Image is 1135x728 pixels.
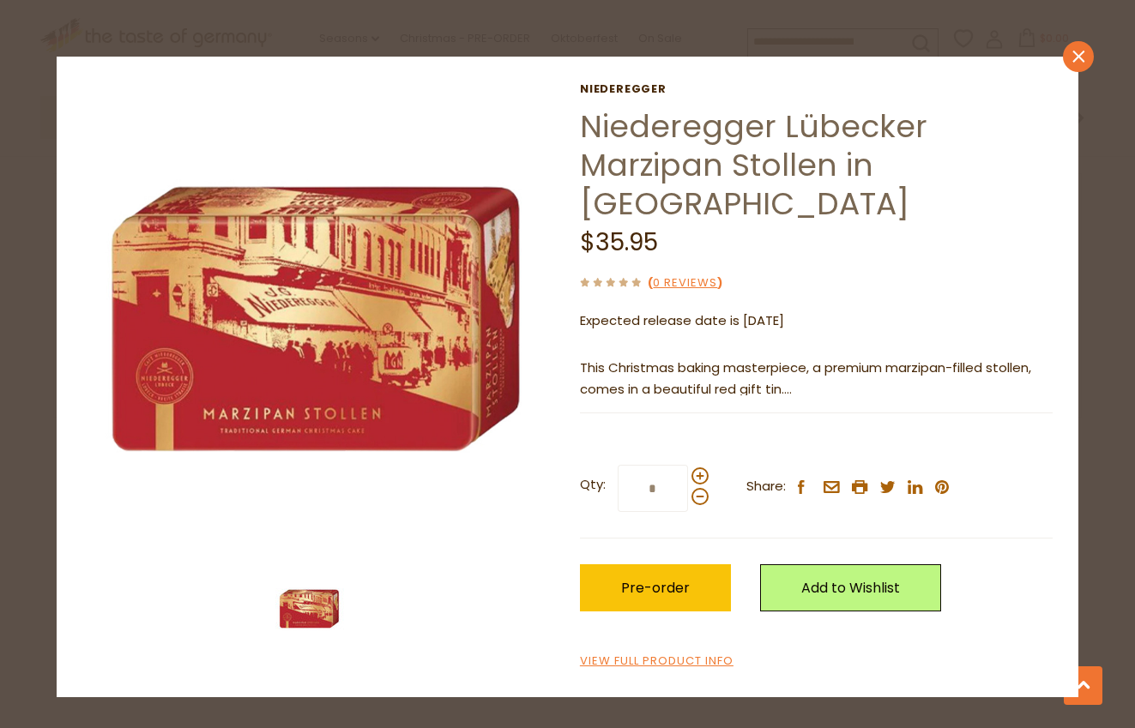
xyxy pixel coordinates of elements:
img: Niederegger Lübecker Marzipan Stollen in Red Tin [275,575,344,643]
img: Niederegger Lübecker Marzipan Stollen in Red Tin [82,82,555,555]
p: Expected release date is [DATE] [580,310,1053,332]
a: Add to Wishlist [760,564,941,611]
a: Niederegger Lübecker Marzipan Stollen in [GEOGRAPHIC_DATA] [580,105,927,226]
a: 0 Reviews [653,274,717,292]
span: Pre-order [621,578,690,598]
button: Pre-order [580,564,731,611]
span: Share: [746,476,786,497]
span: $35.95 [580,226,658,259]
p: This Christmas baking masterpiece, a premium marzipan-filled stollen, comes in a beautiful red gi... [580,358,1053,400]
a: View Full Product Info [580,653,734,671]
span: ( ) [648,274,722,291]
input: Qty: [618,465,688,512]
a: Niederegger [580,82,1053,96]
strong: Qty: [580,474,606,496]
